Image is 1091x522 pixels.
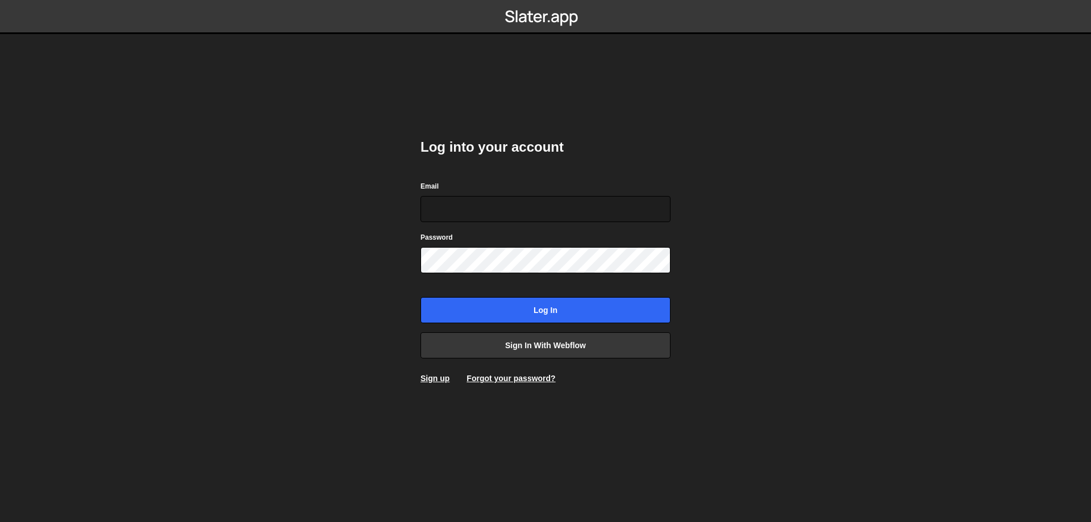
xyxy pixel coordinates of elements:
a: Sign in with Webflow [420,332,671,358]
input: Log in [420,297,671,323]
a: Forgot your password? [467,374,555,383]
a: Sign up [420,374,449,383]
label: Password [420,232,453,243]
h2: Log into your account [420,138,671,156]
label: Email [420,181,439,192]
